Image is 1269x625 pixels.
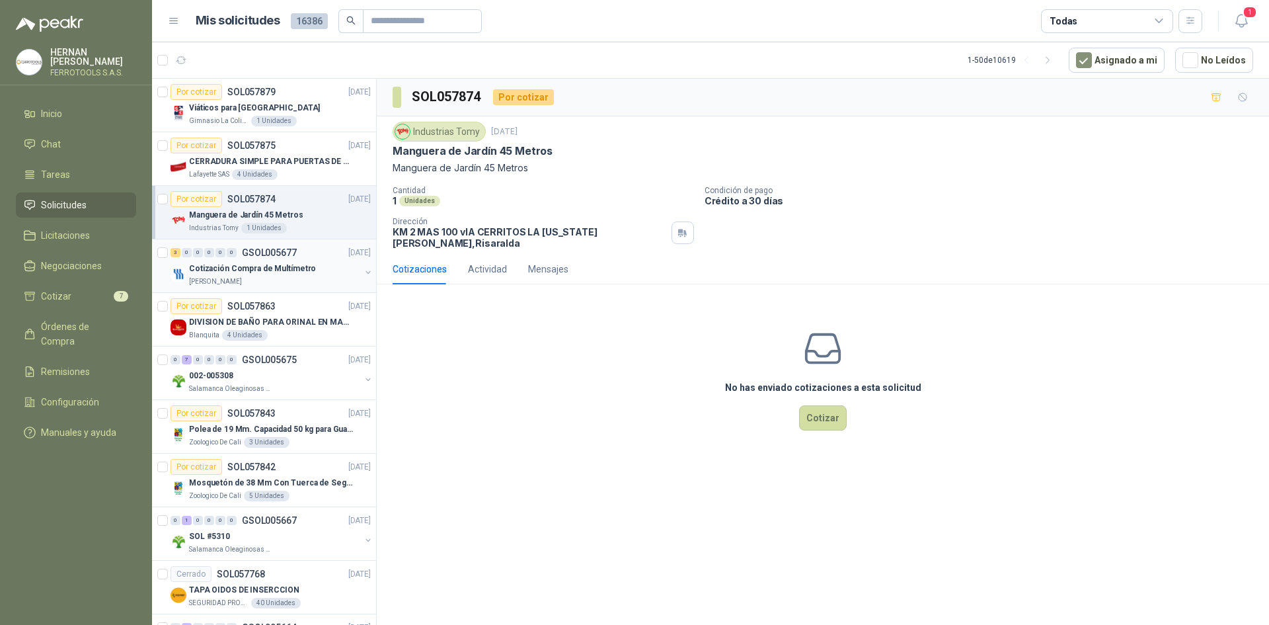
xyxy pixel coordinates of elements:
span: 1 [1243,6,1257,19]
p: SOL057842 [227,462,276,472]
a: Cotizar7 [16,284,136,309]
p: Condición de pago [705,186,1264,195]
p: [DATE] [348,568,371,581]
p: [DATE] [348,515,371,527]
button: Asignado a mi [1069,48,1165,73]
p: Polea de 19 Mm. Capacidad 50 kg para Guaya. Cable O [GEOGRAPHIC_DATA] [189,423,354,436]
span: Solicitudes [41,198,87,212]
div: 0 [227,248,237,257]
div: 0 [204,355,214,364]
div: 0 [193,516,203,525]
p: [DATE] [348,461,371,474]
p: Viáticos para [GEOGRAPHIC_DATA] [189,102,320,114]
p: Zoologico De Cali [189,491,241,501]
a: Por cotizarSOL057842[DATE] Company LogoMosquetón de 38 Mm Con Tuerca de Seguridad. Carga 100 kgZo... [152,454,376,507]
p: Salamanca Oleaginosas SAS [189,384,272,394]
span: Órdenes de Compra [41,319,124,349]
div: 4 Unidades [232,169,278,180]
p: [PERSON_NAME] [189,276,242,287]
div: 4 Unidades [222,330,268,341]
span: search [346,16,356,25]
p: [DATE] [348,86,371,99]
a: Por cotizarSOL057879[DATE] Company LogoViáticos para [GEOGRAPHIC_DATA]Gimnasio La Colina1 Unidades [152,79,376,132]
span: Remisiones [41,364,90,379]
button: 1 [1229,9,1253,33]
p: CERRADURA SIMPLE PARA PUERTAS DE VIDRIO [189,155,354,168]
p: GSOL005677 [242,248,297,257]
img: Company Logo [171,587,186,603]
p: Industrias Tomy [189,223,239,233]
span: Manuales y ayuda [41,425,116,440]
p: SOL057879 [227,87,276,97]
div: 0 [193,355,203,364]
img: Company Logo [171,480,186,496]
a: 0 7 0 0 0 0 GSOL005675[DATE] Company Logo002-005308Salamanca Oleaginosas SAS [171,352,373,394]
div: 0 [227,516,237,525]
p: Blanquita [189,330,219,341]
a: 3 0 0 0 0 0 GSOL005677[DATE] Company LogoCotización Compra de Multímetro[PERSON_NAME] [171,245,373,287]
p: SEGURIDAD PROVISER LTDA [189,598,249,608]
img: Company Logo [171,266,186,282]
div: Todas [1050,14,1077,28]
p: Dirección [393,217,666,226]
p: [DATE] [348,140,371,152]
a: CerradoSOL057768[DATE] Company LogoTAPA OIDOS DE INSERCCIONSEGURIDAD PROVISER LTDA40 Unidades [152,561,376,614]
span: Licitaciones [41,228,90,243]
a: Por cotizarSOL057874[DATE] Company LogoManguera de Jardín 45 MetrosIndustrias Tomy1 Unidades [152,186,376,239]
p: Manguera de Jardín 45 Metros [393,144,553,158]
a: Chat [16,132,136,157]
p: Cantidad [393,186,694,195]
div: Cerrado [171,566,211,582]
p: 002-005308 [189,370,233,382]
a: Órdenes de Compra [16,314,136,354]
p: DIVISION DE BAÑO PARA ORINAL EN MADERA O PLASTICA [189,316,354,329]
span: Configuración [41,395,99,409]
div: Por cotizar [171,405,222,421]
div: Por cotizar [171,191,222,207]
div: Unidades [399,196,440,206]
span: Tareas [41,167,70,182]
div: 0 [215,248,225,257]
a: Por cotizarSOL057875[DATE] Company LogoCERRADURA SIMPLE PARA PUERTAS DE VIDRIOLafayette SAS4 Unid... [152,132,376,186]
div: 0 [227,355,237,364]
span: Inicio [41,106,62,121]
p: Cotización Compra de Multímetro [189,263,316,275]
img: Company Logo [171,534,186,550]
p: [DATE] [348,354,371,366]
p: 1 [393,195,397,206]
a: Remisiones [16,359,136,384]
span: Cotizar [41,289,71,304]
img: Company Logo [171,105,186,121]
div: 0 [171,516,180,525]
a: Por cotizarSOL057863[DATE] Company LogoDIVISION DE BAÑO PARA ORINAL EN MADERA O PLASTICABlanquita... [152,293,376,347]
div: 0 [171,355,180,364]
a: Licitaciones [16,223,136,248]
p: Mosquetón de 38 Mm Con Tuerca de Seguridad. Carga 100 kg [189,477,354,489]
span: 16386 [291,13,328,29]
p: SOL057768 [217,569,265,579]
p: [DATE] [348,300,371,313]
div: 0 [182,248,192,257]
div: 1 Unidades [241,223,287,233]
div: 0 [204,248,214,257]
h1: Mis solicitudes [196,11,280,30]
p: SOL057863 [227,302,276,311]
div: Actividad [468,262,507,276]
p: Manguera de Jardín 45 Metros [393,161,1253,175]
a: Tareas [16,162,136,187]
a: Negociaciones [16,253,136,278]
p: GSOL005675 [242,355,297,364]
a: Manuales y ayuda [16,420,136,445]
p: Salamanca Oleaginosas SAS [189,544,272,555]
p: [DATE] [491,126,518,138]
p: HERNAN [PERSON_NAME] [50,48,136,66]
p: SOL057843 [227,409,276,418]
p: SOL057874 [227,194,276,204]
a: Por cotizarSOL057843[DATE] Company LogoPolea de 19 Mm. Capacidad 50 kg para Guaya. Cable O [GEOGR... [152,400,376,454]
span: Chat [41,137,61,151]
div: 3 Unidades [244,437,289,448]
p: FERROTOOLS S.A.S. [50,69,136,77]
img: Company Logo [171,427,186,442]
span: 7 [114,291,128,302]
button: No Leídos [1175,48,1253,73]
